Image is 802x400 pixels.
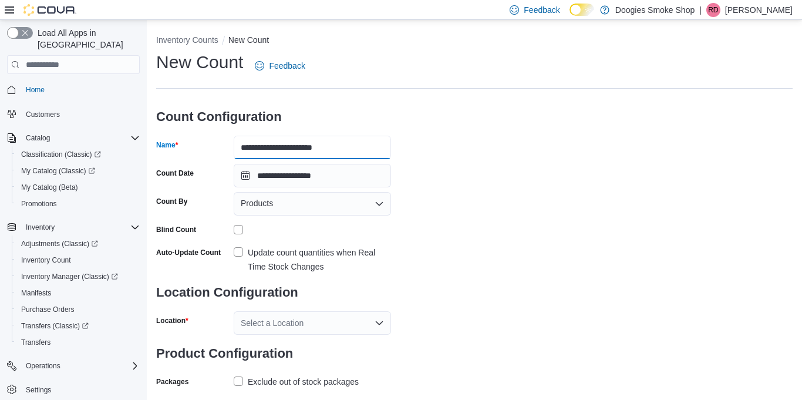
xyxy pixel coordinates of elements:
[12,252,144,268] button: Inventory Count
[21,82,140,97] span: Home
[241,196,273,210] span: Products
[21,239,98,248] span: Adjustments (Classic)
[250,54,309,78] a: Feedback
[21,359,140,373] span: Operations
[16,180,140,194] span: My Catalog (Beta)
[21,256,71,265] span: Inventory Count
[16,164,140,178] span: My Catalog (Classic)
[2,381,144,398] button: Settings
[26,385,51,395] span: Settings
[21,272,118,281] span: Inventory Manager (Classic)
[26,361,60,371] span: Operations
[16,197,140,211] span: Promotions
[16,197,62,211] a: Promotions
[706,3,720,17] div: Ryan Dunshee
[2,219,144,236] button: Inventory
[156,274,391,311] h3: Location Configuration
[21,220,140,234] span: Inventory
[375,318,384,328] button: Open list of options
[156,98,391,136] h3: Count Configuration
[156,51,243,74] h1: New Count
[615,3,695,17] p: Doogies Smoke Shop
[2,358,144,374] button: Operations
[16,164,100,178] a: My Catalog (Classic)
[2,105,144,122] button: Customers
[12,334,144,351] button: Transfers
[16,180,83,194] a: My Catalog (Beta)
[21,382,140,397] span: Settings
[16,335,140,349] span: Transfers
[21,131,55,145] button: Catalog
[12,196,144,212] button: Promotions
[156,335,391,372] h3: Product Configuration
[12,163,144,179] a: My Catalog (Classic)
[21,166,95,176] span: My Catalog (Classic)
[16,253,76,267] a: Inventory Count
[156,225,196,234] div: Blind Count
[699,3,702,17] p: |
[21,131,140,145] span: Catalog
[375,199,384,209] button: Open list of options
[708,3,718,17] span: RD
[16,147,106,162] a: Classification (Classic)
[156,169,194,178] label: Count Date
[524,4,560,16] span: Feedback
[12,146,144,163] a: Classification (Classic)
[26,223,55,232] span: Inventory
[228,35,269,45] button: New Count
[16,237,103,251] a: Adjustments (Classic)
[2,130,144,146] button: Catalog
[12,301,144,318] button: Purchase Orders
[12,179,144,196] button: My Catalog (Beta)
[23,4,76,16] img: Cova
[21,150,101,159] span: Classification (Classic)
[21,106,140,121] span: Customers
[21,83,49,97] a: Home
[725,3,793,17] p: [PERSON_NAME]
[21,107,65,122] a: Customers
[26,110,60,119] span: Customers
[248,246,391,274] div: Update count quantities when Real Time Stock Changes
[33,27,140,51] span: Load All Apps in [GEOGRAPHIC_DATA]
[21,359,65,373] button: Operations
[21,383,56,397] a: Settings
[12,268,144,285] a: Inventory Manager (Classic)
[16,286,56,300] a: Manifests
[156,377,188,386] label: Packages
[16,335,55,349] a: Transfers
[16,302,140,317] span: Purchase Orders
[12,236,144,252] a: Adjustments (Classic)
[156,35,218,45] button: Inventory Counts
[156,34,793,48] nav: An example of EuiBreadcrumbs
[12,285,144,301] button: Manifests
[26,85,45,95] span: Home
[21,220,59,234] button: Inventory
[21,183,78,192] span: My Catalog (Beta)
[16,270,123,284] a: Inventory Manager (Classic)
[570,4,594,16] input: Dark Mode
[12,318,144,334] a: Transfers (Classic)
[156,140,178,150] label: Name
[16,253,140,267] span: Inventory Count
[16,302,79,317] a: Purchase Orders
[16,270,140,284] span: Inventory Manager (Classic)
[16,147,140,162] span: Classification (Classic)
[156,248,221,257] label: Auto-Update Count
[21,288,51,298] span: Manifests
[16,237,140,251] span: Adjustments (Classic)
[269,60,305,72] span: Feedback
[2,81,144,98] button: Home
[234,164,391,187] input: Press the down key to open a popover containing a calendar.
[21,199,57,209] span: Promotions
[248,375,359,389] div: Exclude out of stock packages
[26,133,50,143] span: Catalog
[16,319,93,333] a: Transfers (Classic)
[156,316,188,325] label: Location
[21,305,75,314] span: Purchase Orders
[16,286,140,300] span: Manifests
[21,338,50,347] span: Transfers
[21,321,89,331] span: Transfers (Classic)
[16,319,140,333] span: Transfers (Classic)
[156,197,187,206] label: Count By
